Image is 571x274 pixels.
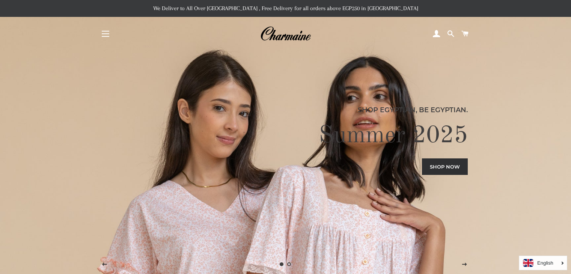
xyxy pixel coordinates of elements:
[455,255,474,274] button: Next slide
[286,260,293,268] a: Load slide 2
[95,255,114,274] button: Previous slide
[278,260,286,268] a: Slide 1, current
[537,260,553,265] i: English
[103,121,468,151] h2: Summer 2025
[260,26,311,42] img: Charmaine Egypt
[422,158,468,175] a: Shop now
[523,259,563,267] a: English
[103,105,468,115] p: Shop Egyptian, Be Egyptian.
